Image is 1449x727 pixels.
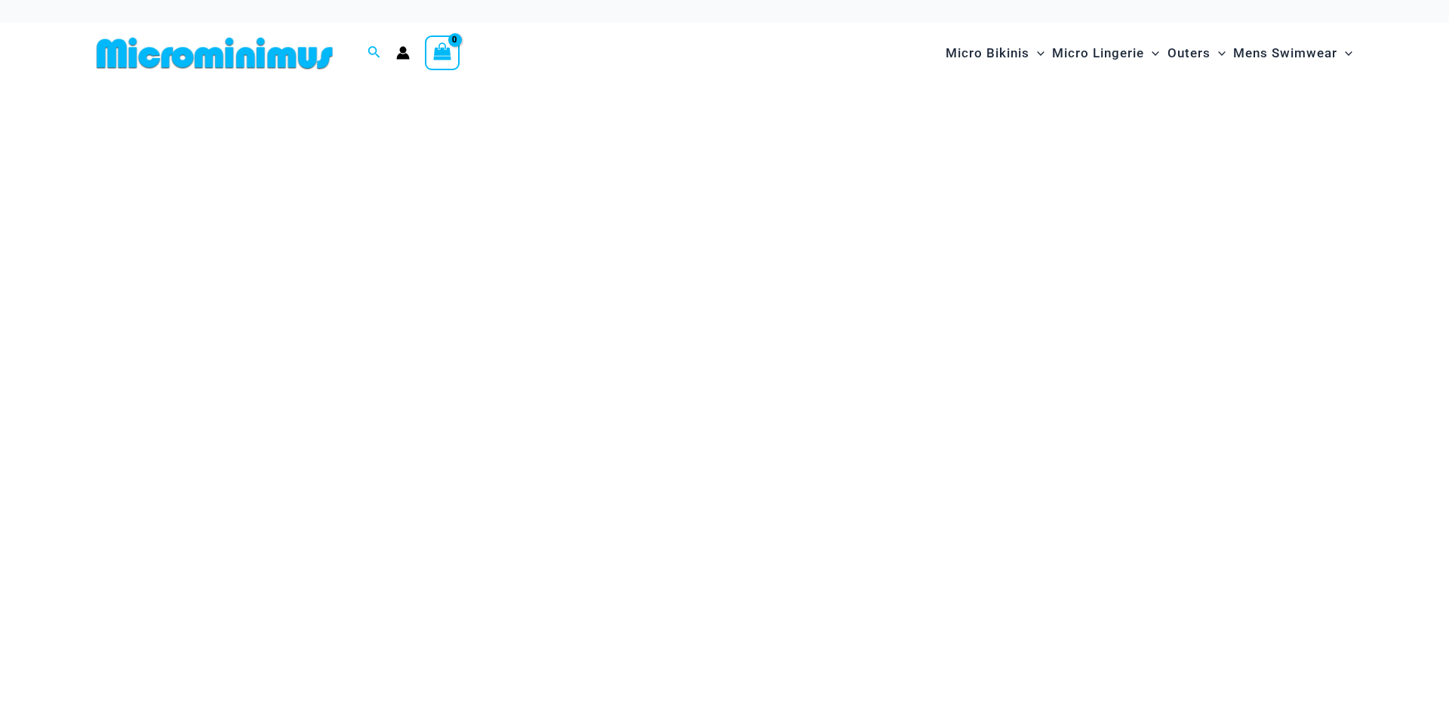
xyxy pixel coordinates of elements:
[1233,34,1337,72] span: Mens Swimwear
[1229,30,1356,76] a: Mens SwimwearMenu ToggleMenu Toggle
[91,36,339,70] img: MM SHOP LOGO FLAT
[1052,34,1144,72] span: Micro Lingerie
[1144,34,1159,72] span: Menu Toggle
[1164,30,1229,76] a: OutersMenu ToggleMenu Toggle
[1029,34,1044,72] span: Menu Toggle
[1048,30,1163,76] a: Micro LingerieMenu ToggleMenu Toggle
[425,35,460,70] a: View Shopping Cart, empty
[940,28,1358,79] nav: Site Navigation
[1337,34,1352,72] span: Menu Toggle
[1168,34,1211,72] span: Outers
[396,46,410,60] a: Account icon link
[1211,34,1226,72] span: Menu Toggle
[946,34,1029,72] span: Micro Bikinis
[368,44,381,63] a: Search icon link
[942,30,1048,76] a: Micro BikinisMenu ToggleMenu Toggle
